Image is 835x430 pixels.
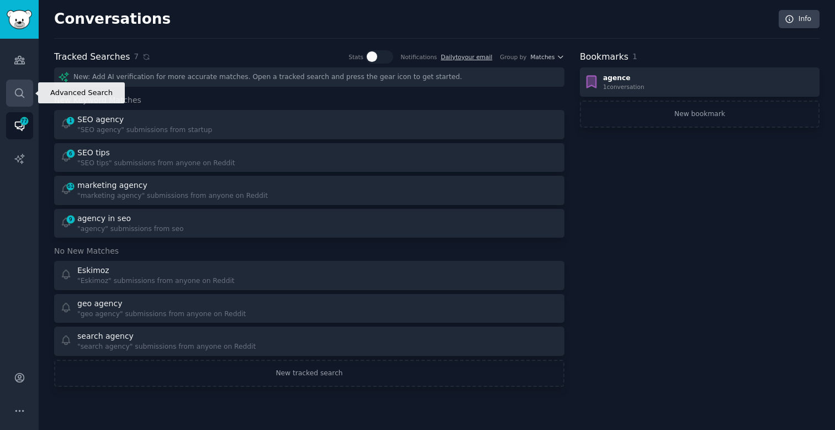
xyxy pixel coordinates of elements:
div: Group by [500,53,526,61]
div: "marketing agency" submissions from anyone on Reddit [77,191,268,201]
div: "SEO tips" submissions from anyone on Reddit [77,159,235,169]
div: Stats [348,53,363,61]
div: "search agency" submissions from anyone on Reddit [77,342,256,352]
span: 1 [66,117,76,124]
div: "SEO agency" submissions from startup [77,125,212,135]
div: geo agency [77,298,122,310]
div: agency in seo [77,213,131,224]
span: 7 [134,51,139,62]
a: 61marketing agency"marketing agency" submissions from anyone on Reddit [54,176,564,205]
div: "agency" submissions from seo [77,224,184,234]
a: agence1conversation [580,67,820,97]
span: No New Matches [54,245,119,257]
a: Dailytoyour email [441,54,492,60]
a: geo agency"geo agency" submissions from anyone on Reddit [54,294,564,323]
span: 61 [66,182,76,190]
a: 9agency in seo"agency" submissions from seo [54,209,564,238]
span: New Keyword Matches [54,95,141,106]
a: Info [779,10,820,29]
h2: Tracked Searches [54,50,130,64]
span: 9 [66,216,76,223]
div: "geo agency" submissions from anyone on Reddit [77,310,246,319]
a: search agency"search agency" submissions from anyone on Reddit [54,327,564,356]
div: marketing agency [77,180,147,191]
div: 1 conversation [603,83,644,91]
a: Eskimoz"Eskimoz" submissions from anyone on Reddit [54,261,564,290]
a: 77 [6,112,33,139]
a: 1SEO agency"SEO agency" submissions from startup [54,110,564,139]
div: SEO tips [77,147,110,159]
div: agence [603,74,644,83]
div: SEO agency [77,114,124,125]
a: New bookmark [580,101,820,128]
span: Matches [531,53,555,61]
h2: Bookmarks [580,50,628,64]
div: Notifications [401,53,437,61]
div: "Eskimoz" submissions from anyone on Reddit [77,276,235,286]
span: 6 [66,150,76,158]
a: New tracked search [54,360,564,387]
button: Matches [531,53,564,61]
span: 77 [19,117,29,125]
span: 1 [632,52,637,61]
a: 6SEO tips"SEO tips" submissions from anyone on Reddit [54,143,564,172]
h2: Conversations [54,11,171,28]
div: New: Add AI verification for more accurate matches. Open a tracked search and press the gear icon... [54,67,564,87]
div: Eskimoz [77,265,109,276]
img: GummySearch logo [7,10,32,29]
div: search agency [77,331,134,342]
